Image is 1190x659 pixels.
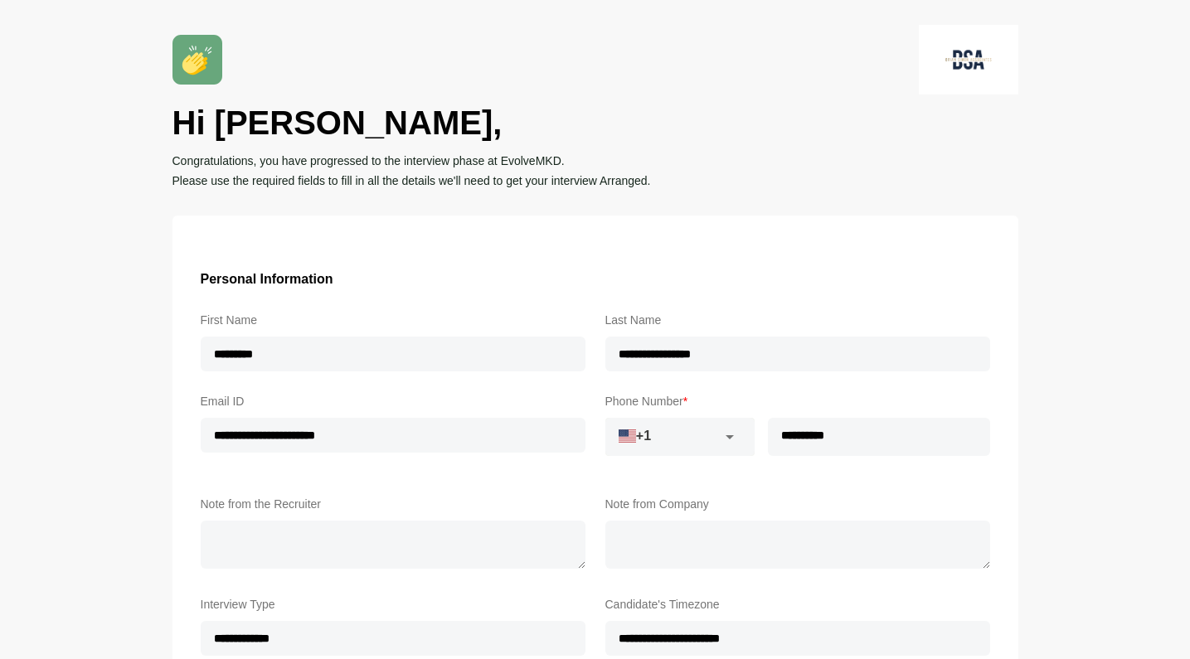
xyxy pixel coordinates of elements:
[919,25,1018,94] img: logo
[605,391,990,411] label: Phone Number
[605,310,990,330] label: Last Name
[172,171,1018,191] p: Please use the required fields to fill in all the details we'll need to get your interview Arranged.
[172,101,1018,144] h1: Hi [PERSON_NAME],
[605,594,990,614] label: Candidate's Timezone
[201,594,585,614] label: Interview Type
[172,154,565,167] strong: Congratulations, you have progressed to the interview phase at EvolveMKD.
[201,310,585,330] label: First Name
[201,494,585,514] label: Note from the Recruiter
[201,269,990,290] h3: Personal Information
[605,494,990,514] label: Note from Company
[201,391,585,411] label: Email ID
